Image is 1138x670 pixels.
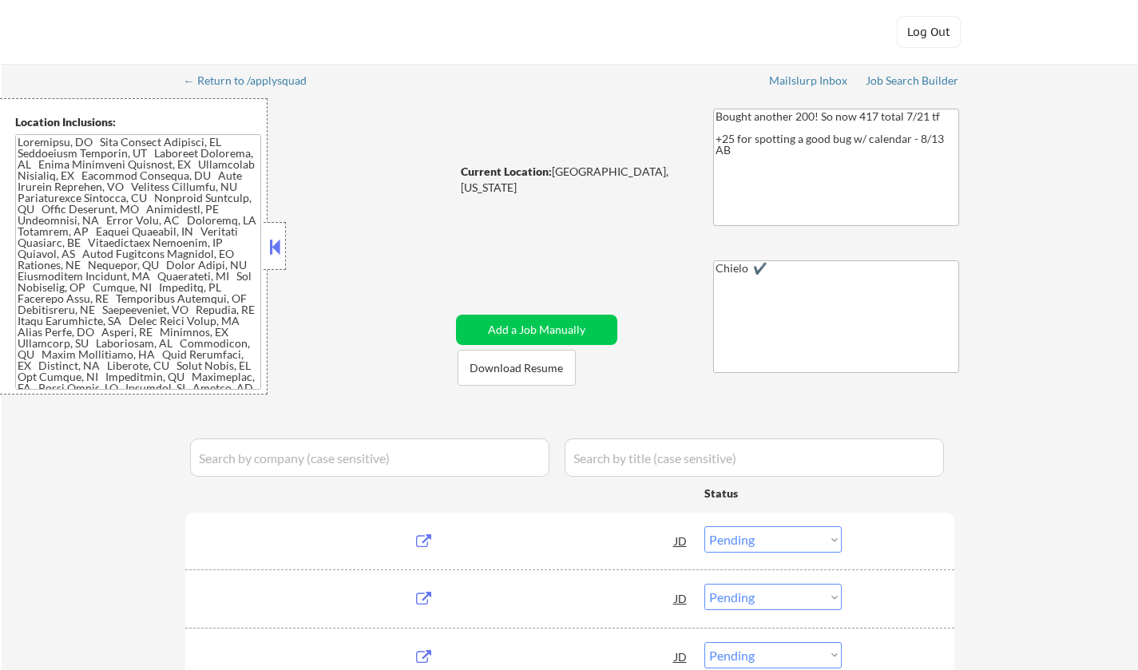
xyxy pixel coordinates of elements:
button: Download Resume [458,350,576,386]
div: JD [673,584,689,613]
a: Job Search Builder [866,74,959,90]
a: Mailslurp Inbox [769,74,849,90]
div: ← Return to /applysquad [184,75,322,86]
div: Mailslurp Inbox [769,75,849,86]
div: JD [673,526,689,555]
input: Search by company (case sensitive) [190,438,549,477]
div: Location Inclusions: [15,114,261,130]
a: ← Return to /applysquad [184,74,322,90]
button: Log Out [897,16,961,48]
input: Search by title (case sensitive) [565,438,944,477]
div: Status [704,478,842,507]
strong: Current Location: [461,165,552,178]
div: [GEOGRAPHIC_DATA], [US_STATE] [461,164,687,195]
button: Add a Job Manually [456,315,617,345]
div: Job Search Builder [866,75,959,86]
